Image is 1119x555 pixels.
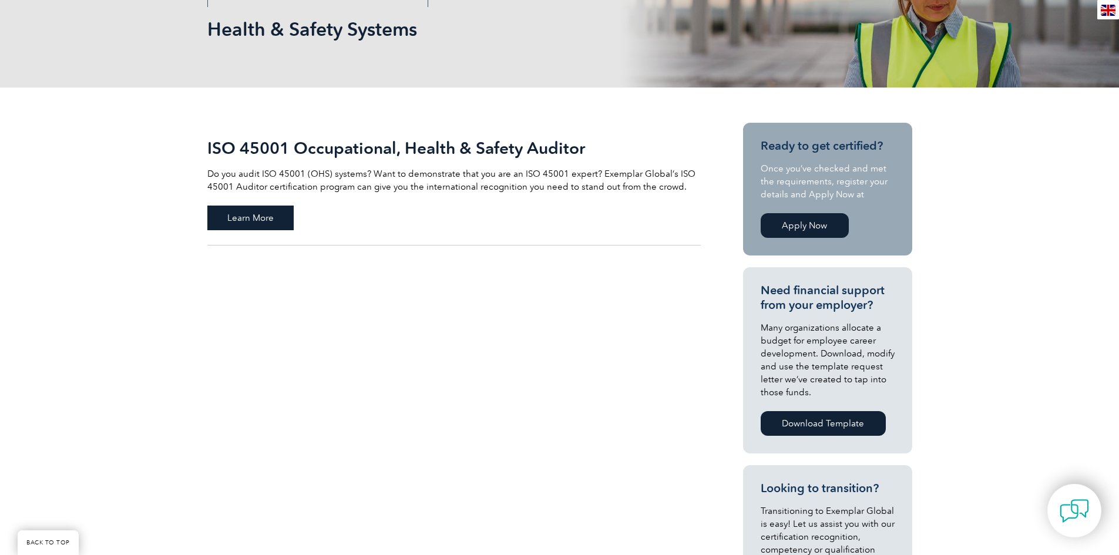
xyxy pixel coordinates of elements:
a: Download Template [761,411,886,436]
img: contact-chat.png [1060,496,1089,526]
h3: Looking to transition? [761,481,895,496]
p: Many organizations allocate a budget for employee career development. Download, modify and use th... [761,321,895,399]
img: en [1101,5,1115,16]
a: BACK TO TOP [18,530,79,555]
span: Learn More [207,206,294,230]
a: ISO 45001 Occupational, Health & Safety Auditor Do you audit ISO 45001 (OHS) systems? Want to dem... [207,123,701,245]
a: Apply Now [761,213,849,238]
p: Do you audit ISO 45001 (OHS) systems? Want to demonstrate that you are an ISO 45001 expert? Exemp... [207,167,701,193]
p: Once you’ve checked and met the requirements, register your details and Apply Now at [761,162,895,201]
h3: Ready to get certified? [761,139,895,153]
h2: ISO 45001 Occupational, Health & Safety Auditor [207,139,701,157]
h3: Need financial support from your employer? [761,283,895,312]
h1: Health & Safety Systems [207,18,658,41]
